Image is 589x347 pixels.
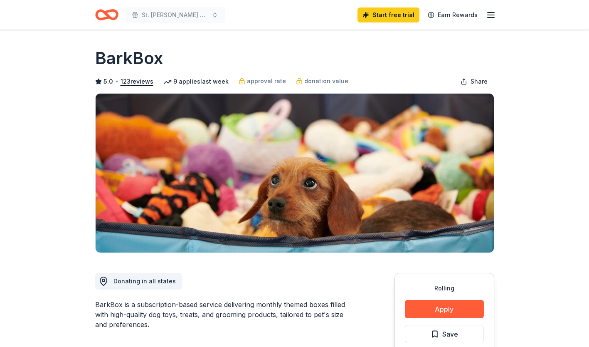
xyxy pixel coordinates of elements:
img: Image for BarkBox [96,94,494,253]
span: 5.0 [104,77,113,87]
span: St. [PERSON_NAME] School [DEMOGRAPHIC_DATA] Night Gala [142,10,208,20]
span: Donating in all states [113,278,176,285]
a: donation value [296,76,348,86]
a: Home [95,5,118,25]
h1: BarkBox [95,47,163,70]
button: 123reviews [121,77,153,87]
button: St. [PERSON_NAME] School [DEMOGRAPHIC_DATA] Night Gala [125,7,225,23]
div: Rolling [405,283,484,293]
button: Save [405,325,484,343]
div: BarkBox is a subscription-based service delivering monthly themed boxes filled with high-quality ... [95,300,355,330]
a: Earn Rewards [423,7,483,22]
button: Share [454,73,494,90]
span: donation value [304,76,348,86]
a: approval rate [239,76,286,86]
span: Share [471,77,488,87]
span: • [115,78,118,85]
a: Start free trial [357,7,419,22]
span: Save [442,329,458,340]
button: Apply [405,300,484,318]
span: approval rate [247,76,286,86]
div: 9 applies last week [163,77,229,87]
